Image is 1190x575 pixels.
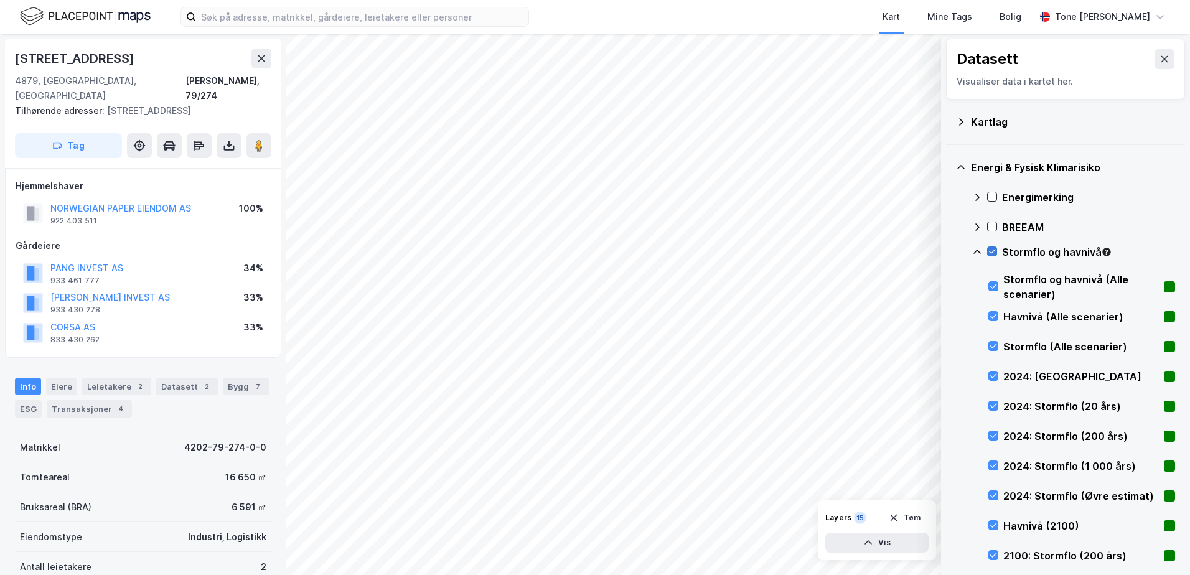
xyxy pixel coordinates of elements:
[251,380,264,393] div: 7
[1128,515,1190,575] iframe: Chat Widget
[20,500,91,515] div: Bruksareal (BRA)
[15,400,42,418] div: ESG
[15,103,261,118] div: [STREET_ADDRESS]
[243,261,263,276] div: 34%
[243,290,263,305] div: 33%
[185,73,271,103] div: [PERSON_NAME], 79/274
[188,530,266,545] div: Industri, Logistikk
[232,500,266,515] div: 6 591 ㎡
[196,7,528,26] input: Søk på adresse, matrikkel, gårdeiere, leietakere eller personer
[115,403,127,415] div: 4
[200,380,213,393] div: 2
[20,559,91,574] div: Antall leietakere
[223,378,269,395] div: Bygg
[82,378,151,395] div: Leietakere
[261,559,266,574] div: 2
[239,201,263,216] div: 100%
[1002,220,1175,235] div: BREEAM
[1003,489,1159,503] div: 2024: Stormflo (Øvre estimat)
[184,440,266,455] div: 4202-79-274-0-0
[50,276,100,286] div: 933 461 777
[20,6,151,27] img: logo.f888ab2527a4732fd821a326f86c7f29.svg
[1003,339,1159,354] div: Stormflo (Alle scenarier)
[50,335,100,345] div: 833 430 262
[20,470,70,485] div: Tomteareal
[1002,190,1175,205] div: Energimerking
[883,9,900,24] div: Kart
[1002,245,1175,259] div: Stormflo og havnivå
[47,400,132,418] div: Transaksjoner
[1000,9,1021,24] div: Bolig
[15,105,107,116] span: Tilhørende adresser:
[971,160,1175,175] div: Energi & Fysisk Klimarisiko
[825,513,851,523] div: Layers
[1003,399,1159,414] div: 2024: Stormflo (20 års)
[825,533,929,553] button: Vis
[1055,9,1150,24] div: Tone [PERSON_NAME]
[20,530,82,545] div: Eiendomstype
[854,512,866,524] div: 15
[957,74,1174,89] div: Visualiser data i kartet her.
[15,378,41,395] div: Info
[50,305,100,315] div: 933 430 278
[15,73,185,103] div: 4879, [GEOGRAPHIC_DATA], [GEOGRAPHIC_DATA]
[1003,369,1159,384] div: 2024: [GEOGRAPHIC_DATA]
[1003,429,1159,444] div: 2024: Stormflo (200 års)
[957,49,1018,69] div: Datasett
[50,216,97,226] div: 922 403 511
[156,378,218,395] div: Datasett
[971,115,1175,129] div: Kartlag
[20,440,60,455] div: Matrikkel
[15,133,122,158] button: Tag
[927,9,972,24] div: Mine Tags
[1101,246,1112,258] div: Tooltip anchor
[225,470,266,485] div: 16 650 ㎡
[134,380,146,393] div: 2
[1003,459,1159,474] div: 2024: Stormflo (1 000 års)
[1003,272,1159,302] div: Stormflo og havnivå (Alle scenarier)
[46,378,77,395] div: Eiere
[15,49,137,68] div: [STREET_ADDRESS]
[1003,518,1159,533] div: Havnivå (2100)
[1003,548,1159,563] div: 2100: Stormflo (200 års)
[881,508,929,528] button: Tøm
[16,238,271,253] div: Gårdeiere
[16,179,271,194] div: Hjemmelshaver
[243,320,263,335] div: 33%
[1003,309,1159,324] div: Havnivå (Alle scenarier)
